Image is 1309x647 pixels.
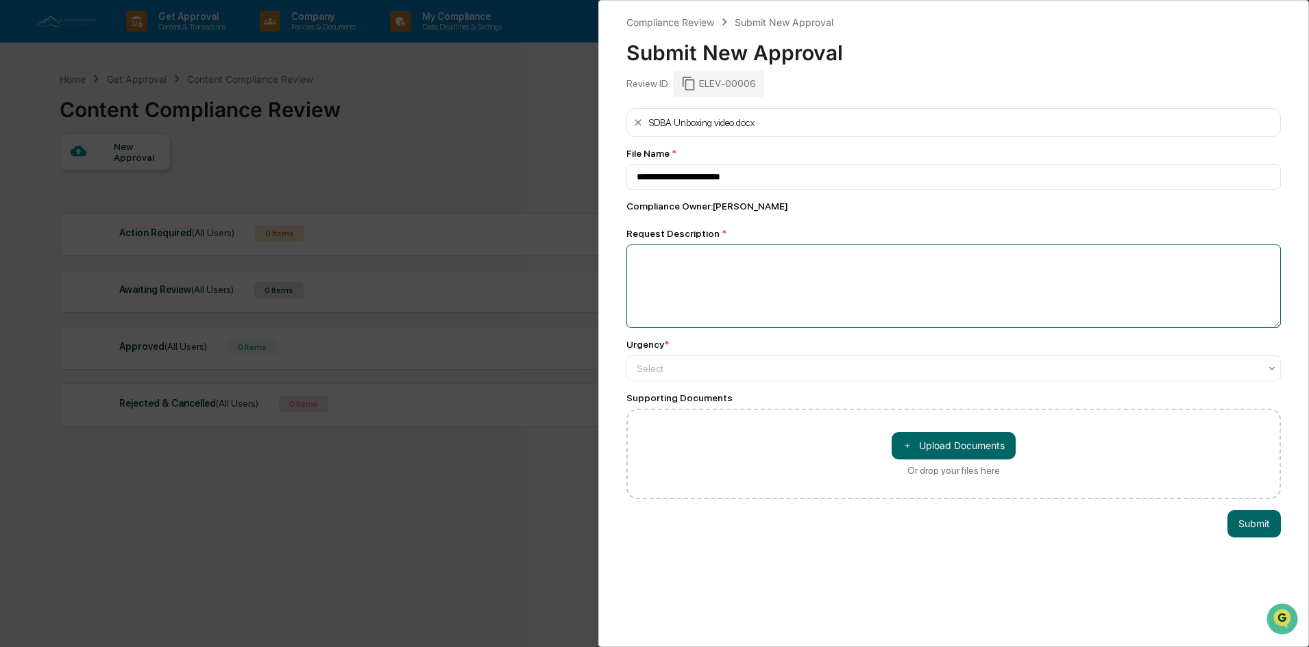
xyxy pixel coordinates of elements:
div: Submit New Approval [626,29,1281,65]
div: 🔎 [14,200,25,211]
button: Start new chat [233,109,249,125]
a: 🗄️Attestations [94,167,175,192]
div: Start new chat [47,105,225,118]
div: Compliance Review [626,16,714,28]
div: Urgency [626,339,669,350]
div: File Name [626,148,1281,159]
div: Submit New Approval [735,16,833,28]
span: Pylon [136,232,166,242]
p: How can we help? [14,29,249,51]
div: Or drop your files here [907,465,1000,476]
div: Supporting Documents [626,392,1281,403]
span: Preclearance [27,173,88,186]
span: Data Lookup [27,199,86,212]
button: Submit [1227,510,1281,537]
a: Powered byPylon [97,231,166,242]
div: ELEV-00006 [673,71,764,97]
button: Or drop your files here [892,432,1016,459]
span: Attestations [113,173,170,186]
img: 1746055101610-c473b297-6a78-478c-a979-82029cc54cd1 [14,105,38,129]
a: 🔎Data Lookup [8,193,92,218]
a: 🖐️Preclearance [8,167,94,192]
div: 🗄️ [99,174,110,185]
div: We're available if you need us! [47,118,173,129]
div: Compliance Owner : [PERSON_NAME] [626,201,1281,212]
span: ＋ [903,439,912,452]
div: SDBA Unboxing video.docx [649,117,755,128]
iframe: Open customer support [1265,602,1302,639]
div: 🖐️ [14,174,25,185]
div: Request Description [626,228,1281,239]
div: Review ID: [626,78,670,89]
